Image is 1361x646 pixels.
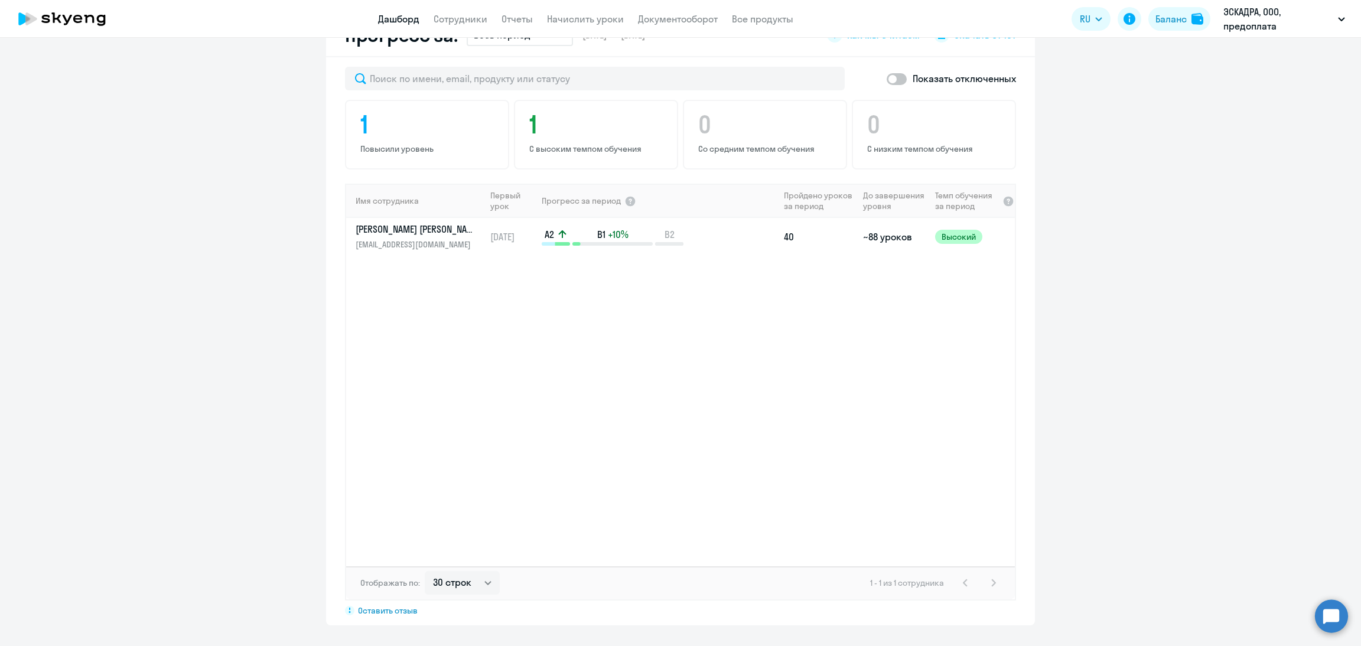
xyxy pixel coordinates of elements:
a: Сотрудники [434,13,487,25]
span: B2 [665,228,675,241]
p: ЭСКАДРА, ООО, предоплата [1223,5,1333,33]
img: balance [1191,13,1203,25]
th: Пройдено уроков за период [779,184,858,218]
span: Прогресс за период [542,195,621,206]
span: Темп обучения за период [935,190,999,211]
div: Баланс [1155,12,1187,26]
td: [DATE] [486,218,541,256]
button: RU [1072,7,1111,31]
th: Первый урок [486,184,541,218]
p: Повысили уровень [360,143,497,154]
th: Имя сотрудника [346,184,486,218]
span: A2 [545,228,554,241]
input: Поиск по имени, email, продукту или статусу [345,67,845,90]
p: [PERSON_NAME] [PERSON_NAME] [356,223,477,236]
td: ~88 уроков [858,218,930,256]
a: Документооборот [638,13,718,25]
a: Все продукты [732,13,793,25]
span: Отображать по: [360,578,420,588]
span: RU [1080,12,1090,26]
p: Показать отключенных [913,71,1016,86]
button: Балансbalance [1148,7,1210,31]
a: Отчеты [502,13,533,25]
h4: 1 [360,110,497,139]
a: [PERSON_NAME] [PERSON_NAME][EMAIL_ADDRESS][DOMAIN_NAME] [356,223,485,251]
span: 1 - 1 из 1 сотрудника [870,578,944,588]
h4: 1 [529,110,666,139]
td: 40 [779,218,858,256]
p: С высоким темпом обучения [529,143,666,154]
a: Начислить уроки [547,13,624,25]
span: Высокий [935,230,982,244]
span: Оставить отзыв [358,605,418,616]
th: До завершения уровня [858,184,930,218]
span: B1 [597,228,605,241]
button: ЭСКАДРА, ООО, предоплата [1217,5,1351,33]
a: Дашборд [378,13,419,25]
p: [EMAIL_ADDRESS][DOMAIN_NAME] [356,238,477,251]
span: +10% [608,228,629,241]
